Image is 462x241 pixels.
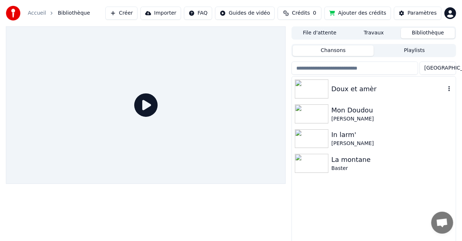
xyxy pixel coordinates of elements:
[331,115,453,123] div: [PERSON_NAME]
[278,7,322,20] button: Crédits0
[401,28,455,38] button: Bibliothèque
[331,130,453,140] div: In larm'
[6,6,20,21] img: youka
[394,7,442,20] button: Paramètres
[28,10,46,17] a: Accueil
[58,10,90,17] span: Bibliothèque
[324,7,391,20] button: Ajouter des crédits
[293,28,347,38] button: File d'attente
[331,155,453,165] div: La montane
[331,140,453,147] div: [PERSON_NAME]
[184,7,212,20] button: FAQ
[215,7,275,20] button: Guides de vidéo
[331,84,446,94] div: Doux et amèr
[140,7,181,20] button: Importer
[292,10,310,17] span: Crédits
[374,45,455,56] button: Playlists
[347,28,401,38] button: Travaux
[407,10,437,17] div: Paramètres
[431,212,453,234] div: Ouvrir le chat
[28,10,90,17] nav: breadcrumb
[313,10,316,17] span: 0
[331,105,453,115] div: Mon Doudou
[105,7,138,20] button: Créer
[331,165,453,172] div: Baster
[293,45,374,56] button: Chansons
